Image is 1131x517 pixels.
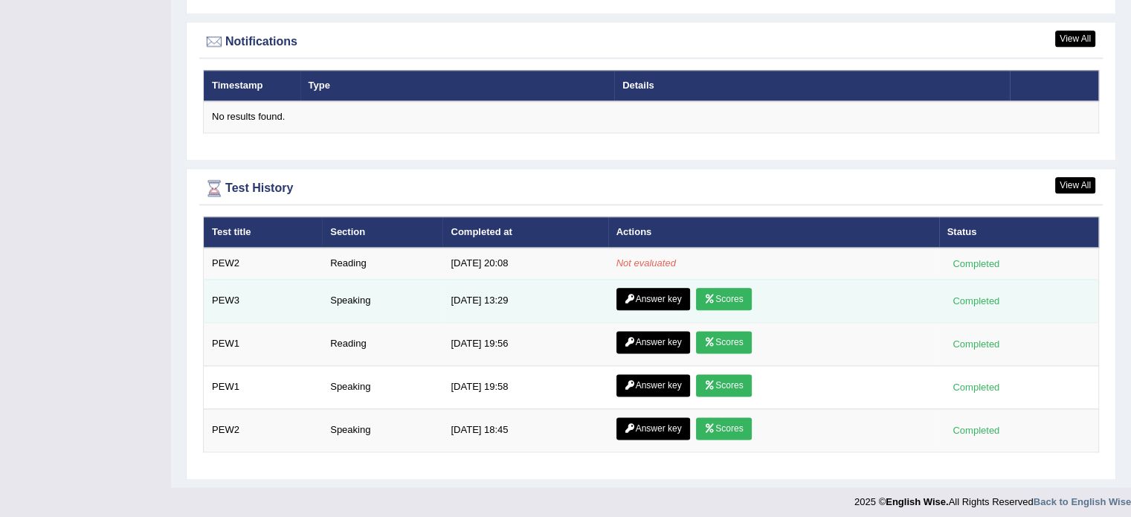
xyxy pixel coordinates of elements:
[204,70,300,101] th: Timestamp
[1055,30,1095,47] a: View All
[204,248,323,279] td: PEW2
[442,279,608,322] td: [DATE] 13:29
[886,496,948,507] strong: English Wise.
[616,288,690,310] a: Answer key
[947,336,1005,352] div: Completed
[204,322,323,365] td: PEW1
[442,322,608,365] td: [DATE] 19:56
[1034,496,1131,507] a: Back to English Wise
[204,408,323,452] td: PEW2
[204,216,323,248] th: Test title
[696,374,751,396] a: Scores
[300,70,615,101] th: Type
[947,423,1005,438] div: Completed
[322,279,442,322] td: Speaking
[616,331,690,353] a: Answer key
[212,110,1090,124] div: No results found.
[322,248,442,279] td: Reading
[608,216,939,248] th: Actions
[939,216,1099,248] th: Status
[322,408,442,452] td: Speaking
[204,279,323,322] td: PEW3
[442,408,608,452] td: [DATE] 18:45
[696,288,751,310] a: Scores
[616,417,690,440] a: Answer key
[442,365,608,408] td: [DATE] 19:58
[616,257,676,269] em: Not evaluated
[616,374,690,396] a: Answer key
[203,30,1099,53] div: Notifications
[442,248,608,279] td: [DATE] 20:08
[203,177,1099,199] div: Test History
[204,365,323,408] td: PEW1
[322,322,442,365] td: Reading
[947,293,1005,309] div: Completed
[614,70,1009,101] th: Details
[442,216,608,248] th: Completed at
[947,379,1005,395] div: Completed
[322,216,442,248] th: Section
[322,365,442,408] td: Speaking
[1055,177,1095,193] a: View All
[854,487,1131,509] div: 2025 © All Rights Reserved
[696,331,751,353] a: Scores
[947,256,1005,272] div: Completed
[696,417,751,440] a: Scores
